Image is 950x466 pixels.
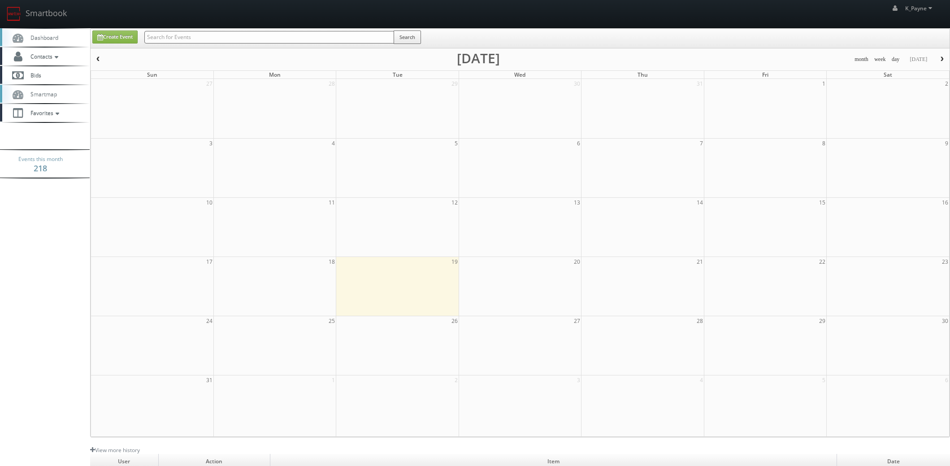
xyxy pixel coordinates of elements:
[269,71,281,78] span: Mon
[205,79,213,88] span: 27
[147,71,157,78] span: Sun
[941,198,949,207] span: 16
[699,375,704,385] span: 4
[821,375,826,385] span: 5
[205,257,213,266] span: 17
[18,155,63,164] span: Events this month
[92,30,138,44] a: Create Event
[696,79,704,88] span: 31
[393,71,403,78] span: Tue
[331,139,336,148] span: 4
[331,375,336,385] span: 1
[576,375,581,385] span: 3
[328,257,336,266] span: 18
[26,109,61,117] span: Favorites
[451,79,459,88] span: 29
[205,375,213,385] span: 31
[451,198,459,207] span: 12
[205,316,213,326] span: 24
[34,163,47,174] strong: 218
[821,139,826,148] span: 8
[576,139,581,148] span: 6
[7,7,21,21] img: smartbook-logo.png
[941,316,949,326] span: 30
[884,71,892,78] span: Sat
[638,71,648,78] span: Thu
[851,54,872,65] button: month
[573,79,581,88] span: 30
[821,79,826,88] span: 1
[328,316,336,326] span: 25
[762,71,768,78] span: Fri
[573,257,581,266] span: 20
[26,71,41,79] span: Bids
[907,54,930,65] button: [DATE]
[696,316,704,326] span: 28
[818,316,826,326] span: 29
[944,79,949,88] span: 2
[454,139,459,148] span: 5
[457,54,500,63] h2: [DATE]
[699,139,704,148] span: 7
[451,316,459,326] span: 26
[394,30,421,44] button: Search
[451,257,459,266] span: 19
[941,257,949,266] span: 23
[573,316,581,326] span: 27
[26,52,61,60] span: Contacts
[871,54,889,65] button: week
[205,198,213,207] span: 10
[144,31,394,44] input: Search for Events
[889,54,903,65] button: day
[905,4,935,12] span: K_Payne
[208,139,213,148] span: 3
[573,198,581,207] span: 13
[328,79,336,88] span: 28
[944,139,949,148] span: 9
[454,375,459,385] span: 2
[818,257,826,266] span: 22
[944,375,949,385] span: 6
[328,198,336,207] span: 11
[696,257,704,266] span: 21
[26,90,57,98] span: Smartmap
[26,34,58,41] span: Dashboard
[696,198,704,207] span: 14
[818,198,826,207] span: 15
[514,71,525,78] span: Wed
[90,446,140,454] a: View more history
